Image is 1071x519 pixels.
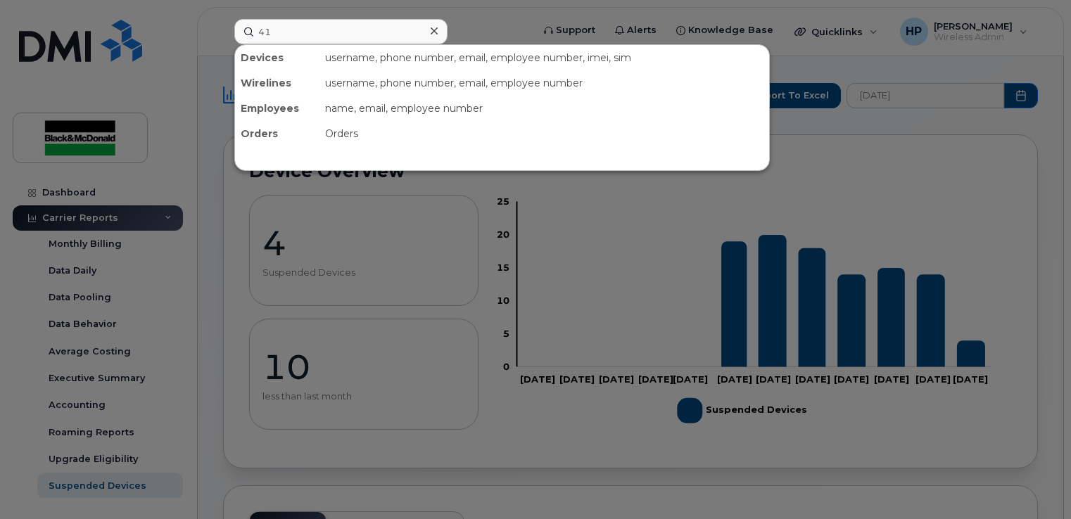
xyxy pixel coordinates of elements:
[319,45,769,70] div: username, phone number, email, employee number, imei, sim
[235,45,319,70] div: Devices
[235,121,319,146] div: Orders
[319,121,769,146] div: Orders
[319,70,769,96] div: username, phone number, email, employee number
[235,70,319,96] div: Wirelines
[319,96,769,121] div: name, email, employee number
[235,96,319,121] div: Employees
